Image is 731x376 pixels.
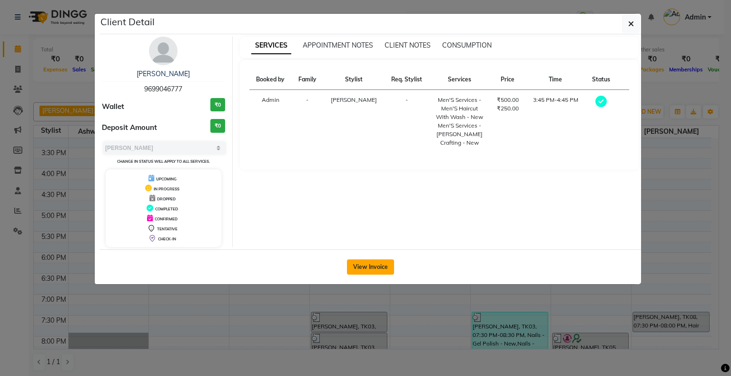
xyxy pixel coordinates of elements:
[144,85,182,93] span: 9699046777
[323,69,385,90] th: Stylist
[384,69,429,90] th: Req. Stylist
[102,101,124,112] span: Wallet
[429,69,490,90] th: Services
[525,69,586,90] th: Time
[384,90,429,153] td: -
[137,69,190,78] a: [PERSON_NAME]
[249,69,292,90] th: Booked by
[435,121,484,147] div: Men'S Services - [PERSON_NAME] Crafting - New
[496,96,520,104] div: ₹500.00
[149,37,178,65] img: avatar
[525,90,586,153] td: 3:45 PM-4:45 PM
[292,90,323,153] td: -
[157,197,176,201] span: DROPPED
[158,237,176,241] span: CHECK-IN
[490,69,525,90] th: Price
[155,217,178,221] span: CONFIRMED
[347,259,394,275] button: View Invoice
[157,227,178,231] span: TENTATIVE
[442,41,492,49] span: CONSUMPTION
[156,177,177,181] span: UPCOMING
[210,119,225,133] h3: ₹0
[496,104,520,113] div: ₹250.00
[251,37,291,54] span: SERVICES
[435,96,484,121] div: Men'S Services - Men'S Haircut With Wash - New
[586,69,617,90] th: Status
[102,122,157,133] span: Deposit Amount
[155,207,178,211] span: COMPLETED
[385,41,431,49] span: CLIENT NOTES
[303,41,373,49] span: APPOINTMENT NOTES
[210,98,225,112] h3: ₹0
[100,15,155,29] h5: Client Detail
[154,187,179,191] span: IN PROGRESS
[292,69,323,90] th: Family
[249,90,292,153] td: Admin
[117,159,210,164] small: Change in status will apply to all services.
[331,96,377,103] span: [PERSON_NAME]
